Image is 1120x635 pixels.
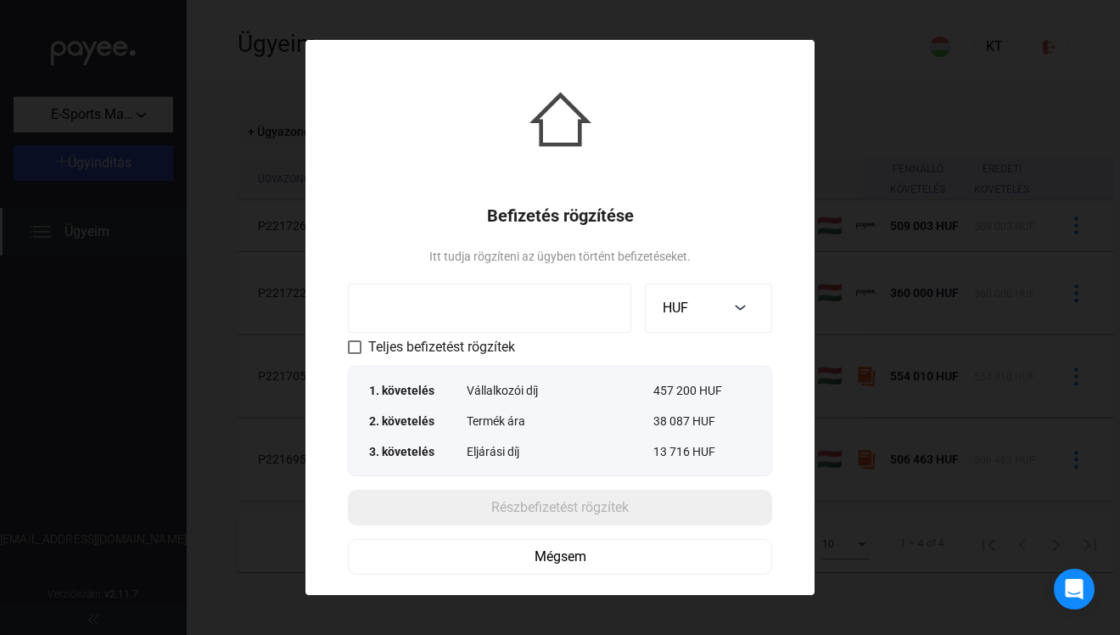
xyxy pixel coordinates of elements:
div: Eljárási díj [467,443,653,460]
div: Vállalkozói díj [467,382,653,399]
div: Termék ára [467,413,653,430]
span: HUF [663,300,688,316]
div: Mégsem [354,547,766,567]
button: Mégsem [348,539,772,575]
div: 1. követelés [369,382,467,399]
div: 457 200 HUF [653,382,751,399]
div: Részbefizetést rögzítek [353,497,767,518]
div: Open Intercom Messenger [1054,569,1095,610]
div: Itt tudja rögzíteni az ügyben történt befizetéseket. [429,246,691,267]
h1: Befizetés rögzítése [487,205,634,226]
div: 3. követelés [369,443,467,460]
button: HUF [645,284,772,333]
img: house [529,88,591,150]
span: Teljes befizetést rögzítek [368,337,515,357]
button: Részbefizetést rögzítek [348,490,772,525]
div: 13 716 HUF [653,443,751,460]
div: 2. követelés [369,413,467,430]
div: 38 087 HUF [653,413,751,430]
